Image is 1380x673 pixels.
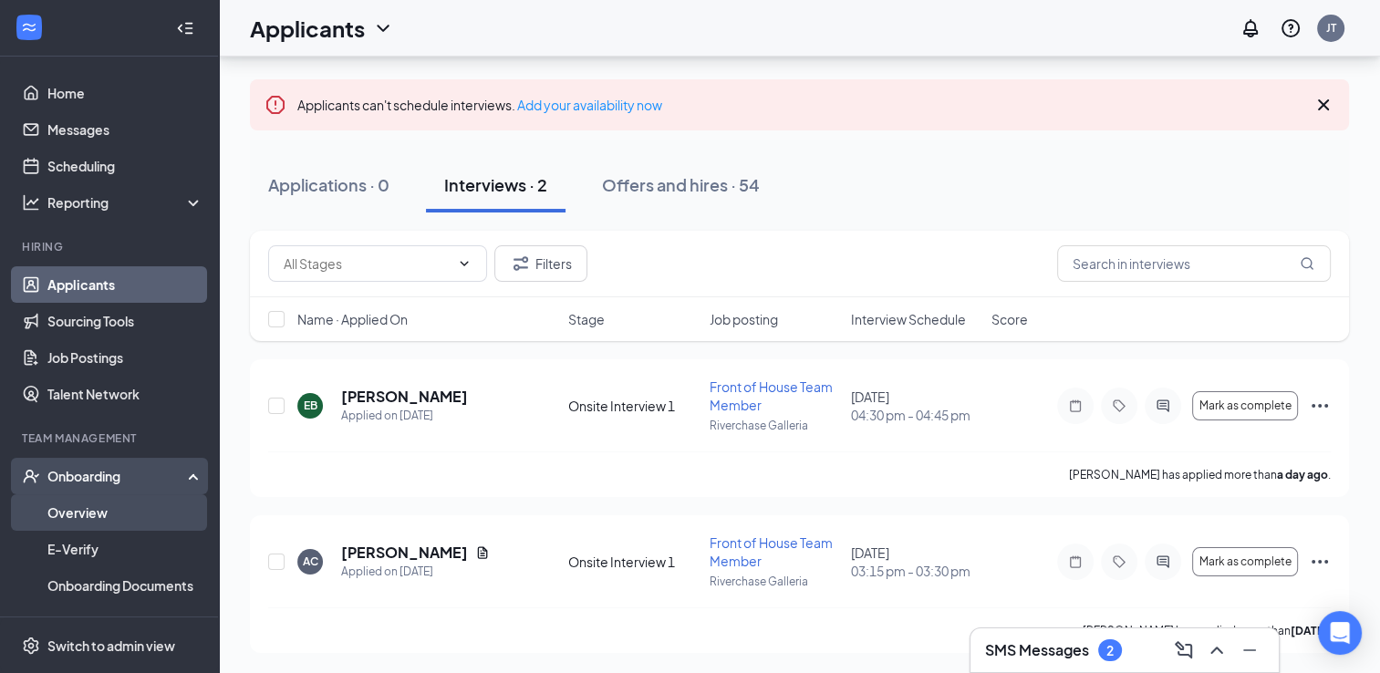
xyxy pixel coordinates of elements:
a: Overview [47,494,203,531]
h5: [PERSON_NAME] [341,543,468,563]
h3: SMS Messages [985,640,1089,660]
h1: Applicants [250,13,365,44]
svg: Minimize [1239,639,1261,661]
a: Add your availability now [517,97,662,113]
span: Job posting [710,310,778,328]
a: Scheduling [47,148,203,184]
svg: Collapse [176,19,194,37]
svg: Ellipses [1309,395,1331,417]
a: Applicants [47,266,203,303]
div: Reporting [47,193,204,212]
p: Riverchase Galleria [710,574,840,589]
svg: Tag [1108,399,1130,413]
div: Offers and hires · 54 [602,173,760,196]
span: Front of House Team Member [710,378,833,413]
span: 04:30 pm - 04:45 pm [850,406,981,424]
div: Interviews · 2 [444,173,547,196]
h5: [PERSON_NAME] [341,387,468,407]
a: Talent Network [47,376,203,412]
a: Job Postings [47,339,203,376]
div: Switch to admin view [47,637,175,655]
svg: ComposeMessage [1173,639,1195,661]
div: Onboarding [47,467,188,485]
svg: Ellipses [1309,551,1331,573]
span: Mark as complete [1199,555,1292,568]
div: AC [303,554,318,569]
b: a day ago [1277,468,1328,481]
span: Front of House Team Member [710,534,833,569]
div: Applications · 0 [268,173,389,196]
a: E-Verify [47,531,203,567]
a: Onboarding Documents [47,567,203,604]
svg: Note [1064,554,1086,569]
div: Team Management [22,430,200,446]
div: 2 [1106,643,1114,658]
b: [DATE] [1291,624,1328,637]
p: Riverchase Galleria [710,418,840,433]
div: Open Intercom Messenger [1318,611,1362,655]
button: Mark as complete [1192,391,1298,420]
div: Applied on [DATE] [341,407,468,425]
svg: Tag [1108,554,1130,569]
a: Activity log [47,604,203,640]
div: JT [1326,20,1336,36]
button: ComposeMessage [1169,636,1198,665]
p: [PERSON_NAME] has applied more than . [1069,467,1331,482]
svg: MagnifyingGlass [1300,256,1314,271]
button: Mark as complete [1192,547,1298,576]
a: Sourcing Tools [47,303,203,339]
span: Applicants can't schedule interviews. [297,97,662,113]
button: Minimize [1235,636,1264,665]
button: Filter Filters [494,245,587,282]
svg: QuestionInfo [1280,17,1302,39]
span: Name · Applied On [297,310,408,328]
svg: ChevronUp [1206,639,1228,661]
svg: ChevronDown [457,256,472,271]
svg: Analysis [22,193,40,212]
button: ChevronUp [1202,636,1231,665]
div: Onsite Interview 1 [568,397,699,415]
span: Mark as complete [1199,399,1292,412]
a: Messages [47,111,203,148]
svg: UserCheck [22,467,40,485]
input: All Stages [284,254,450,274]
svg: Notifications [1240,17,1261,39]
svg: ActiveChat [1152,399,1174,413]
div: EB [304,398,317,413]
svg: Note [1064,399,1086,413]
input: Search in interviews [1057,245,1331,282]
span: Stage [568,310,605,328]
svg: Error [265,94,286,116]
span: 03:15 pm - 03:30 pm [850,562,981,580]
a: Home [47,75,203,111]
div: Onsite Interview 1 [568,553,699,571]
svg: ChevronDown [372,17,394,39]
svg: Cross [1313,94,1334,116]
div: [DATE] [850,544,981,580]
div: [DATE] [850,388,981,424]
svg: ActiveChat [1152,554,1174,569]
p: [PERSON_NAME] has applied more than . [1083,623,1331,638]
span: Score [991,310,1028,328]
svg: Document [475,545,490,560]
svg: Filter [510,253,532,274]
svg: Settings [22,637,40,655]
div: Applied on [DATE] [341,563,490,581]
svg: WorkstreamLogo [20,18,38,36]
span: Interview Schedule [850,310,965,328]
div: Hiring [22,239,200,254]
